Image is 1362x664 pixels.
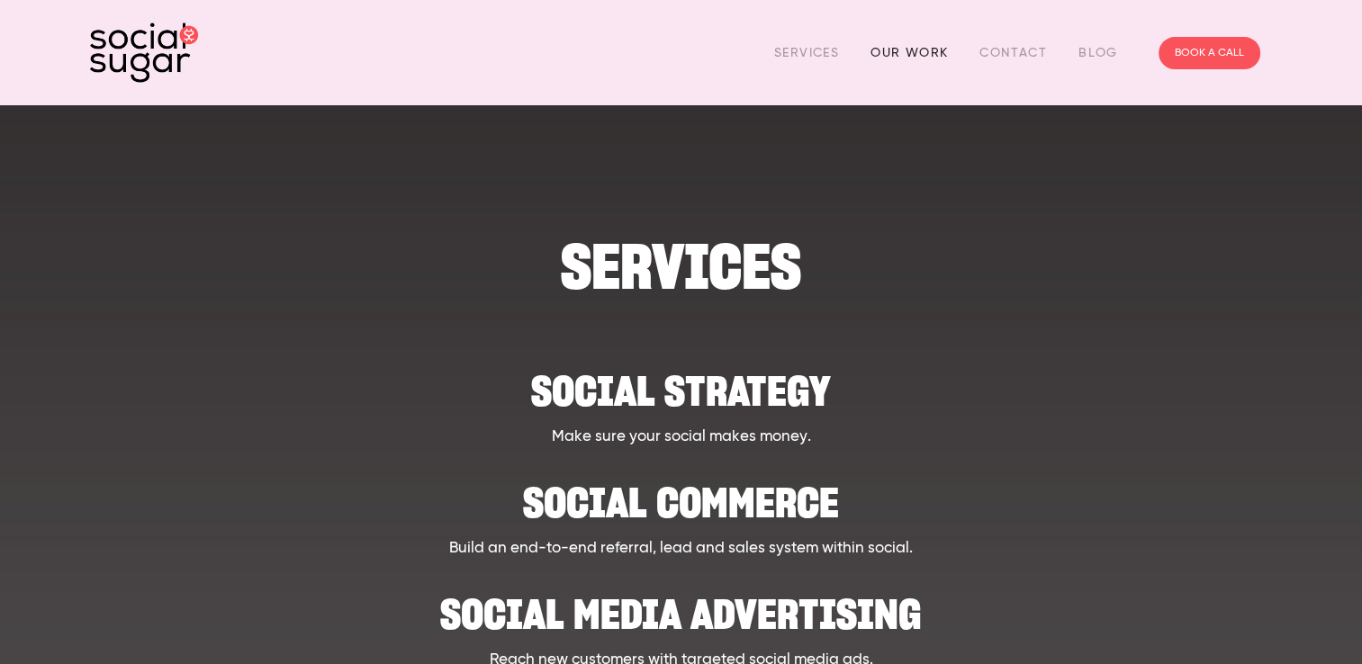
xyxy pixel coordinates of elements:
[979,39,1047,67] a: Contact
[870,39,948,67] a: Our Work
[171,354,1191,448] a: Social strategy Make sure your social makes money.
[171,578,1191,633] h2: Social Media Advertising
[171,537,1191,561] p: Build an end-to-end referral, lead and sales system within social.
[171,466,1191,521] h2: Social Commerce
[171,354,1191,409] h2: Social strategy
[774,39,839,67] a: Services
[90,22,198,83] img: SocialSugar
[1078,39,1118,67] a: Blog
[1159,37,1260,69] a: BOOK A CALL
[171,239,1191,294] h1: SERVICES
[171,426,1191,449] p: Make sure your social makes money.
[171,466,1191,560] a: Social Commerce Build an end-to-end referral, lead and sales system within social.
